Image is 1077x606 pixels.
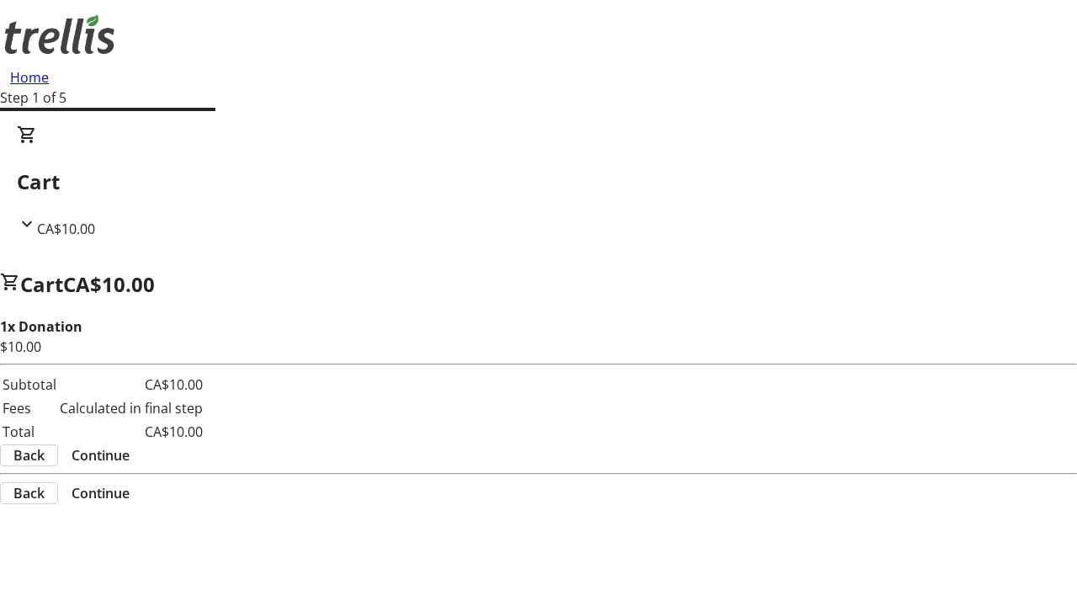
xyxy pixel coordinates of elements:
[58,445,143,465] button: Continue
[2,397,57,419] td: Fees
[59,397,204,419] td: Calculated in final step
[37,220,95,238] span: CA$10.00
[20,270,63,298] span: Cart
[13,483,45,503] span: Back
[72,483,130,503] span: Continue
[58,483,143,503] button: Continue
[2,374,57,396] td: Subtotal
[72,445,130,465] span: Continue
[2,421,57,443] td: Total
[59,374,204,396] td: CA$10.00
[17,125,1060,239] div: CartCA$10.00
[59,421,204,443] td: CA$10.00
[13,445,45,465] span: Back
[17,167,1060,197] h2: Cart
[63,270,155,298] span: CA$10.00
